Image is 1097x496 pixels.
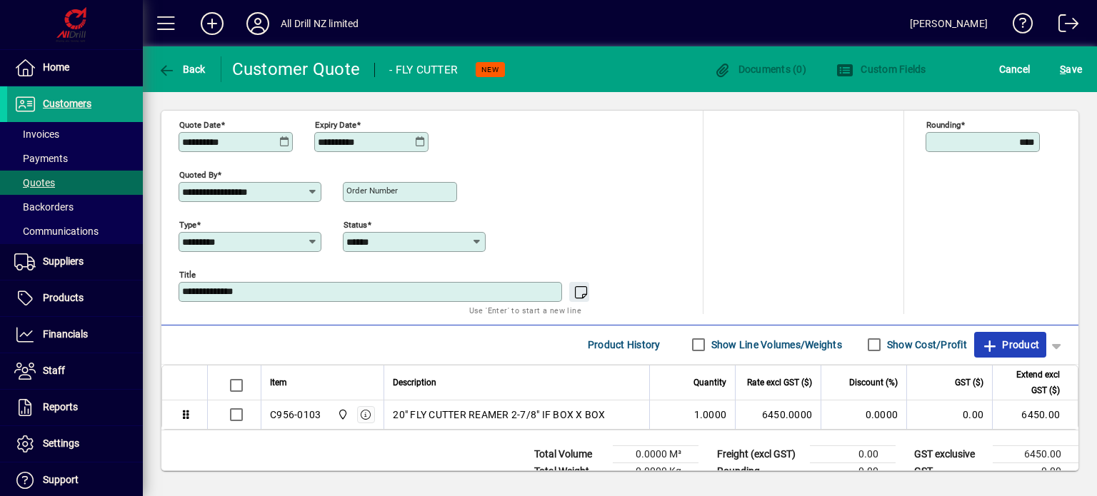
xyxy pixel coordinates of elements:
a: Settings [7,426,143,462]
mat-label: Expiry date [315,119,356,129]
a: Financials [7,317,143,353]
span: Quantity [693,375,726,390]
td: Total Weight [527,462,613,480]
span: Support [43,474,79,485]
td: 0.00 [993,462,1078,480]
div: Customer Quote [232,58,361,81]
a: Communications [7,219,143,243]
span: 20" FLY CUTTER REAMER 2-7/8" IF BOX X BOX [393,408,605,422]
a: Payments [7,146,143,171]
a: Knowledge Base [1002,3,1033,49]
button: Product History [582,332,666,358]
td: 0.0000 M³ [613,445,698,462]
a: Home [7,50,143,86]
button: Back [154,56,209,82]
span: All Drill NZ Limited [334,407,350,422]
span: Extend excl GST ($) [1001,367,1060,398]
a: Backorders [7,195,143,219]
div: - FLY CUTTER [389,59,458,81]
span: Staff [43,365,65,376]
span: Rate excl GST ($) [747,375,812,390]
mat-label: Rounding [926,119,961,129]
span: Description [393,375,436,390]
mat-label: Status [344,219,367,229]
span: Communications [14,226,99,237]
button: Product [974,332,1046,358]
td: 6450.00 [993,445,1078,462]
span: Backorders [14,201,74,213]
mat-label: Type [179,219,196,229]
button: Custom Fields [833,56,930,82]
a: Quotes [7,171,143,195]
span: Cancel [999,58,1031,81]
mat-label: Quote date [179,119,221,129]
td: 0.0000 Kg [613,462,698,480]
td: Rounding [710,462,810,480]
label: Show Cost/Profit [884,338,967,352]
span: ave [1060,58,1082,81]
span: Settings [43,437,79,449]
div: [PERSON_NAME] [910,12,988,35]
div: C956-0103 [270,408,321,422]
span: Product [981,333,1039,356]
span: Customers [43,98,91,109]
button: Profile [235,11,281,36]
td: 0.00 [810,445,896,462]
button: Cancel [996,56,1034,82]
span: Products [43,292,84,303]
td: GST exclusive [907,445,993,462]
span: Suppliers [43,255,84,267]
span: Home [43,61,69,73]
span: Product History [588,333,661,356]
td: 0.00 [810,462,896,480]
span: Item [270,375,287,390]
td: Total Volume [527,445,613,462]
a: Logout [1048,3,1079,49]
a: Suppliers [7,244,143,280]
div: 6450.0000 [744,408,812,422]
td: 6450.00 [992,400,1078,429]
label: Show Line Volumes/Weights [708,338,842,352]
span: Financials [43,328,88,340]
span: NEW [481,65,499,74]
mat-label: Title [179,269,196,279]
a: Reports [7,390,143,425]
span: Quotes [14,177,55,188]
span: Payments [14,153,68,164]
div: All Drill NZ limited [281,12,359,35]
span: Custom Fields [836,64,926,75]
button: Documents (0) [710,56,810,82]
span: Discount (%) [849,375,898,390]
span: Documents (0) [713,64,806,75]
td: 0.0000 [821,400,906,429]
span: Reports [43,401,78,413]
app-page-header-button: Back [143,56,221,82]
span: Invoices [14,128,59,140]
td: 0.00 [906,400,992,429]
button: Add [189,11,235,36]
td: Freight (excl GST) [710,445,810,462]
mat-label: Order number [346,186,398,196]
mat-hint: Use 'Enter' to start a new line [469,302,581,318]
span: GST ($) [955,375,983,390]
a: Invoices [7,122,143,146]
button: Save [1056,56,1086,82]
a: Staff [7,353,143,389]
span: 1.0000 [694,408,727,422]
a: Products [7,280,143,316]
span: S [1060,64,1066,75]
mat-label: Quoted by [179,169,217,179]
span: Back [158,64,206,75]
td: GST [907,462,993,480]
